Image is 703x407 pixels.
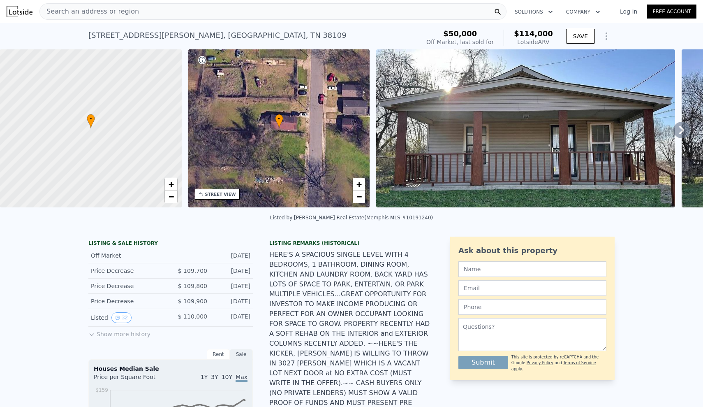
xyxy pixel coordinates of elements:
div: • [87,114,95,128]
div: Off Market [91,251,164,260]
div: Price Decrease [91,297,164,305]
span: 1Y [201,374,208,380]
span: $ 109,900 [178,298,207,305]
div: Lotside ARV [514,38,553,46]
button: SAVE [566,29,595,44]
a: Terms of Service [563,360,596,365]
div: STREET VIEW [205,191,236,198]
span: $ 110,000 [178,313,207,320]
div: Listing Remarks (Historical) [269,240,434,247]
div: Off Market, last sold for [426,38,494,46]
div: [DATE] [214,312,250,323]
img: Sale: 142784076 Parcel: 85644610 [376,49,675,207]
div: [STREET_ADDRESS][PERSON_NAME] , [GEOGRAPHIC_DATA] , TN 38109 [88,30,347,41]
button: Submit [458,356,508,369]
a: Zoom out [165,191,177,203]
a: Zoom in [353,178,365,191]
a: Zoom in [165,178,177,191]
span: Search an address or region [40,7,139,16]
span: − [356,191,362,202]
button: View historical data [111,312,132,323]
span: Max [236,374,247,382]
input: Phone [458,299,606,315]
div: Ask about this property [458,245,606,256]
button: Solutions [508,5,560,19]
span: 3Y [211,374,218,380]
button: Show more history [88,327,150,338]
div: [DATE] [214,297,250,305]
a: Privacy Policy [527,360,553,365]
div: LISTING & SALE HISTORY [88,240,253,248]
div: Price Decrease [91,267,164,275]
span: + [356,179,362,189]
div: [DATE] [214,267,250,275]
span: $ 109,800 [178,283,207,289]
div: [DATE] [214,251,250,260]
a: Log In [610,7,647,16]
div: Price per Square Foot [94,373,171,386]
span: • [87,115,95,123]
a: Free Account [647,5,696,19]
button: Company [560,5,607,19]
span: + [168,179,173,189]
span: $ 109,700 [178,267,207,274]
span: $114,000 [514,29,553,38]
button: Show Options [598,28,615,44]
div: Houses Median Sale [94,365,247,373]
div: Price Decrease [91,282,164,290]
span: • [275,115,283,123]
div: This site is protected by reCAPTCHA and the Google and apply. [511,354,606,372]
div: Listed by [PERSON_NAME] Real Estate (Memphis MLS #10191240) [270,215,433,221]
span: $50,000 [443,29,477,38]
div: Rent [207,349,230,360]
img: Lotside [7,6,32,17]
div: • [275,114,283,128]
a: Zoom out [353,191,365,203]
input: Email [458,280,606,296]
div: [DATE] [214,282,250,290]
span: − [168,191,173,202]
input: Name [458,261,606,277]
div: Sale [230,349,253,360]
span: 10Y [222,374,232,380]
tspan: $159 [95,387,108,393]
div: Listed [91,312,164,323]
